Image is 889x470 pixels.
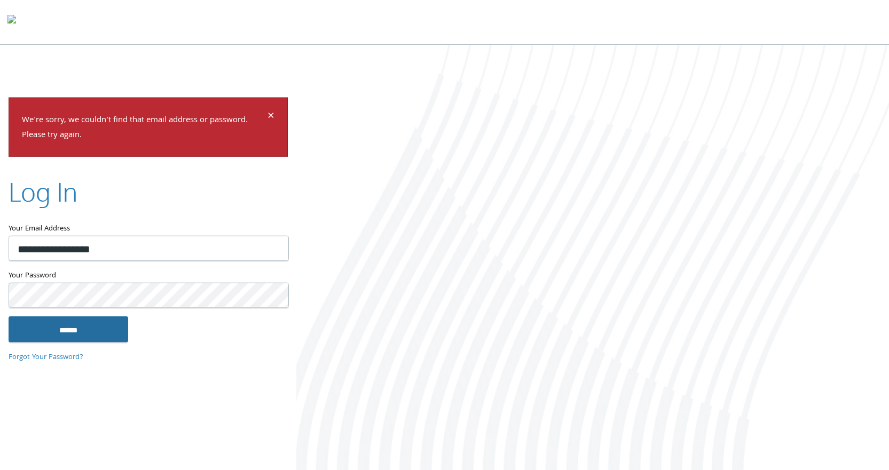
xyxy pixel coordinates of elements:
h2: Log In [9,174,77,210]
p: We're sorry, we couldn't find that email address or password. Please try again. [22,113,266,144]
img: todyl-logo-dark.svg [7,11,16,33]
a: Forgot Your Password? [9,351,83,363]
label: Your Password [9,269,288,283]
span: × [268,106,274,127]
button: Dismiss alert [268,110,274,123]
